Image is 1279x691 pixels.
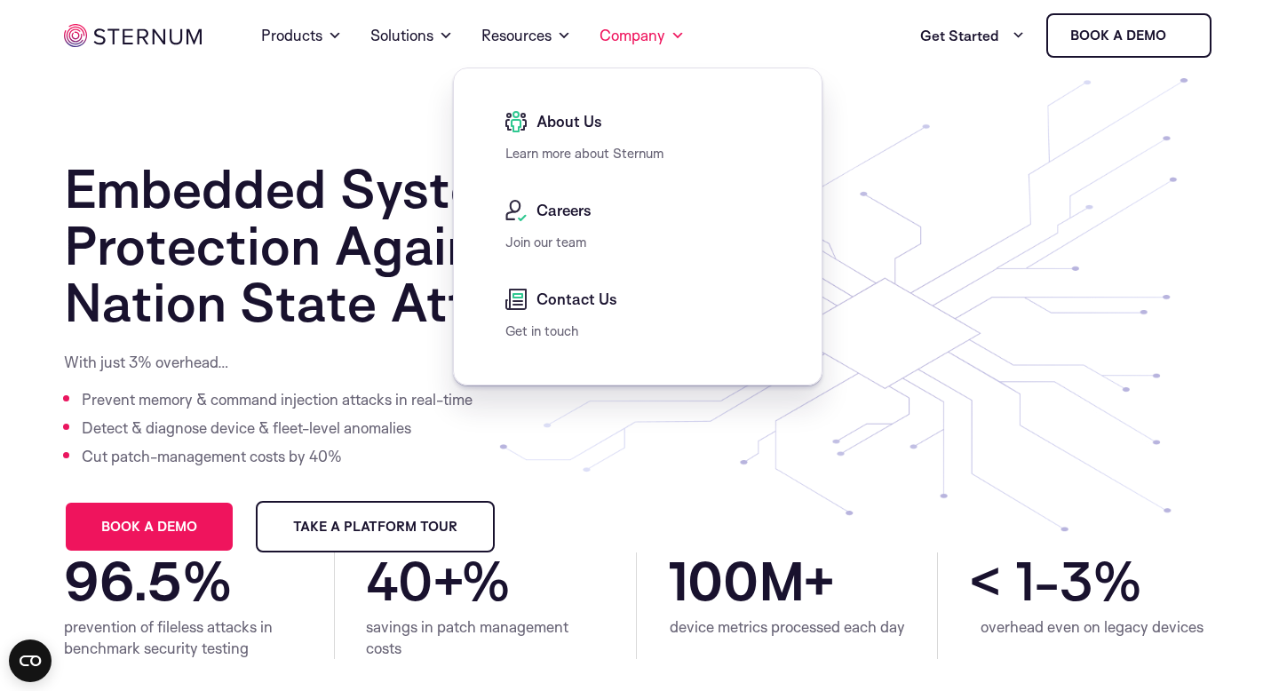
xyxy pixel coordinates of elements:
a: Company [600,4,685,68]
div: savings in patch management costs [366,616,605,659]
span: Book a demo [101,520,197,533]
img: sternum iot [1173,28,1188,43]
div: device metrics processed each day [668,616,907,638]
a: Book a demo [1046,13,1211,58]
span: 96.5 [64,552,182,609]
a: Resources [481,4,571,68]
span: About Us [532,111,602,132]
span: Take a Platform Tour [293,520,457,533]
li: Prevent memory & command injection attacks in real-time [82,385,477,414]
span: % [1092,552,1215,609]
span: +% [433,552,605,609]
span: Careers [532,200,592,221]
p: With just 3% overhead… [64,352,477,373]
span: 3 [1060,552,1092,609]
span: 100 [668,552,759,609]
a: Take a Platform Tour [256,501,495,552]
span: Contact Us [532,289,617,310]
li: Detect & diagnose device & fleet-level anomalies [82,414,477,442]
div: overhead even on legacy devices [969,616,1215,638]
a: Solutions [370,4,453,68]
a: About Us [505,111,779,132]
a: Careers [505,200,779,221]
span: 40 [366,552,433,609]
a: Get Started [920,18,1025,53]
img: sternum iot [64,24,202,47]
span: % [182,552,303,609]
a: Get in touch [505,322,578,339]
li: Cut patch-management costs by 40% [82,442,477,471]
a: Products [261,4,342,68]
span: M+ [759,552,907,609]
a: Book a demo [64,501,234,552]
a: Learn more about Sternum [505,145,663,162]
a: Join our team [505,234,586,250]
button: Open CMP widget [9,639,52,682]
div: prevention of fileless attacks in benchmark security testing [64,616,303,659]
h1: Embedded System Protection Against Nation State Attacks [64,160,608,330]
a: Contact Us [505,289,779,310]
span: < 1- [969,552,1060,609]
